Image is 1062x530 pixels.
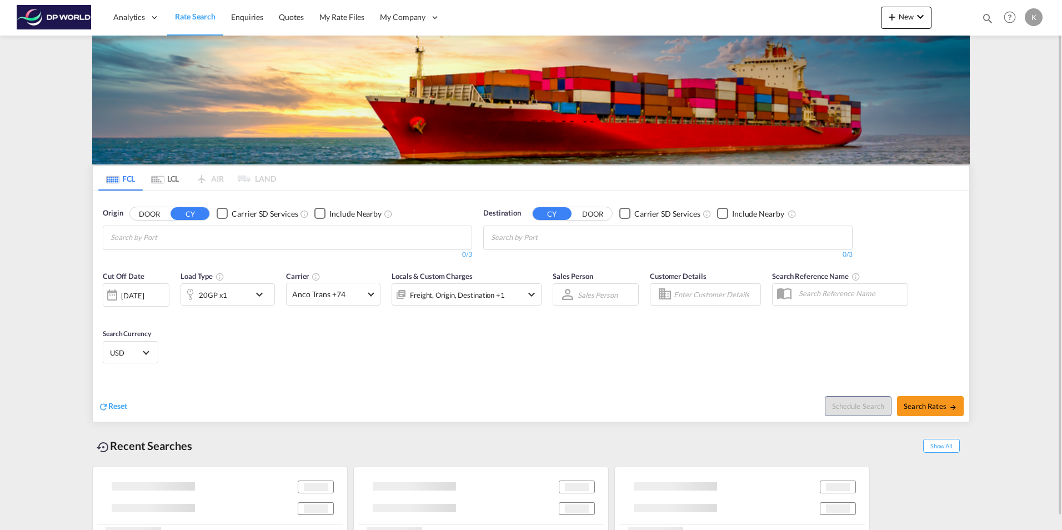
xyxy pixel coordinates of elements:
button: Search Ratesicon-arrow-right [897,396,964,416]
span: Sales Person [553,272,593,281]
span: Customer Details [650,272,706,281]
span: Enquiries [231,12,263,22]
span: Load Type [181,272,224,281]
div: icon-magnify [981,12,994,29]
md-icon: icon-chevron-down [914,10,927,23]
span: My Company [380,12,425,23]
md-icon: icon-magnify [981,12,994,24]
md-icon: The selected Trucker/Carrierwill be displayed in the rate results If the rates are from another f... [312,272,320,281]
span: Reset [108,401,127,411]
div: Include Nearby [329,208,382,219]
span: Search Reference Name [772,272,860,281]
md-icon: Unchecked: Search for CY (Container Yard) services for all selected carriers.Checked : Search for... [703,209,712,218]
md-icon: icon-arrow-right [949,403,957,411]
span: New [885,12,927,21]
div: Freight Origin Destination Factory Stuffing [410,287,505,303]
div: icon-refreshReset [98,401,127,413]
span: Locals & Custom Charges [392,272,473,281]
span: USD [110,348,141,358]
button: Note: By default Schedule search will only considerorigin ports, destination ports and cut off da... [825,396,891,416]
div: Carrier SD Services [232,208,298,219]
div: 0/3 [483,250,853,259]
md-checkbox: Checkbox No Ink [619,208,700,219]
span: Destination [483,208,521,219]
div: 20GP x1 [199,287,227,303]
md-tab-item: FCL [98,166,143,191]
div: 0/3 [103,250,472,259]
md-tab-item: LCL [143,166,187,191]
button: CY [171,207,209,220]
button: DOOR [130,207,169,220]
span: Search Rates [904,402,957,411]
span: Search Currency [103,329,151,338]
md-icon: icon-chevron-down [253,288,272,301]
span: Show All [923,439,960,453]
input: Chips input. [111,229,216,247]
md-checkbox: Checkbox No Ink [314,208,382,219]
div: Help [1000,8,1025,28]
span: Rate Search [175,12,216,21]
md-checkbox: Checkbox No Ink [717,208,784,219]
span: Help [1000,8,1019,27]
md-icon: icon-chevron-down [525,288,538,301]
div: [DATE] [103,283,169,307]
div: K [1025,8,1043,26]
md-icon: icon-information-outline [216,272,224,281]
div: Carrier SD Services [634,208,700,219]
div: Recent Searches [92,433,197,458]
div: Include Nearby [732,208,784,219]
span: Analytics [113,12,145,23]
md-datepicker: Select [103,306,111,321]
md-checkbox: Checkbox No Ink [217,208,298,219]
md-icon: Unchecked: Ignores neighbouring ports when fetching rates.Checked : Includes neighbouring ports w... [384,209,393,218]
div: OriginDOOR CY Checkbox No InkUnchecked: Search for CY (Container Yard) services for all selected ... [93,191,969,422]
input: Chips input. [491,229,597,247]
span: My Rate Files [319,12,365,22]
md-icon: icon-backup-restore [97,441,110,454]
button: icon-plus 400-fgNewicon-chevron-down [881,7,931,29]
md-select: Select Currency: $ USDUnited States Dollar [109,344,152,361]
div: 20GP x1icon-chevron-down [181,283,275,306]
img: c08ca190194411f088ed0f3ba295208c.png [17,5,92,30]
md-icon: icon-plus 400-fg [885,10,899,23]
div: Freight Origin Destination Factory Stuffingicon-chevron-down [392,283,542,306]
md-icon: icon-refresh [98,402,108,412]
input: Enter Customer Details [674,286,757,303]
button: DOOR [573,207,612,220]
md-icon: Unchecked: Ignores neighbouring ports when fetching rates.Checked : Includes neighbouring ports w... [788,209,796,218]
md-chips-wrap: Chips container with autocompletion. Enter the text area, type text to search, and then use the u... [489,226,601,247]
span: Quotes [279,12,303,22]
span: Carrier [286,272,320,281]
md-icon: Your search will be saved by the below given name [851,272,860,281]
md-chips-wrap: Chips container with autocompletion. Enter the text area, type text to search, and then use the u... [109,226,221,247]
md-pagination-wrapper: Use the left and right arrow keys to navigate between tabs [98,166,276,191]
input: Search Reference Name [793,285,908,302]
span: Cut Off Date [103,272,144,281]
span: Origin [103,208,123,219]
md-icon: Unchecked: Search for CY (Container Yard) services for all selected carriers.Checked : Search for... [300,209,309,218]
img: LCL+%26+FCL+BACKGROUND.png [92,36,970,164]
md-select: Sales Person [577,287,619,303]
div: [DATE] [121,291,144,301]
span: Anco Trans +74 [292,289,364,300]
button: CY [533,207,572,220]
